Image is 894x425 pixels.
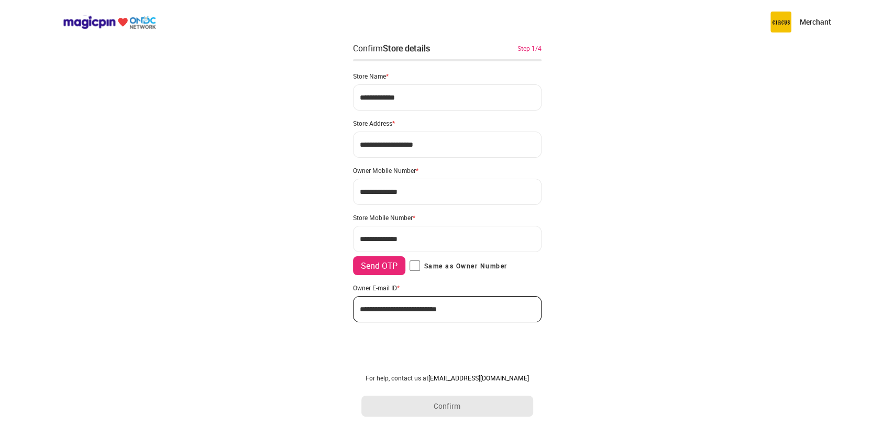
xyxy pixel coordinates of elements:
div: Store Address [353,119,542,127]
p: Merchant [800,17,831,27]
input: Same as Owner Number [410,260,420,271]
a: [EMAIL_ADDRESS][DOMAIN_NAME] [428,374,529,382]
button: Confirm [361,396,533,417]
div: Step 1/4 [517,43,542,53]
div: Owner E-mail ID [353,284,542,292]
div: For help, contact us at [361,374,533,382]
div: Owner Mobile Number [353,166,542,175]
div: Store Mobile Number [353,213,542,222]
div: Confirm [353,42,430,55]
img: circus.b677b59b.png [770,12,791,32]
div: Store details [383,42,430,54]
img: ondc-logo-new-small.8a59708e.svg [63,15,156,29]
label: Same as Owner Number [410,260,507,271]
div: Store Name [353,72,542,80]
button: Send OTP [353,256,405,275]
